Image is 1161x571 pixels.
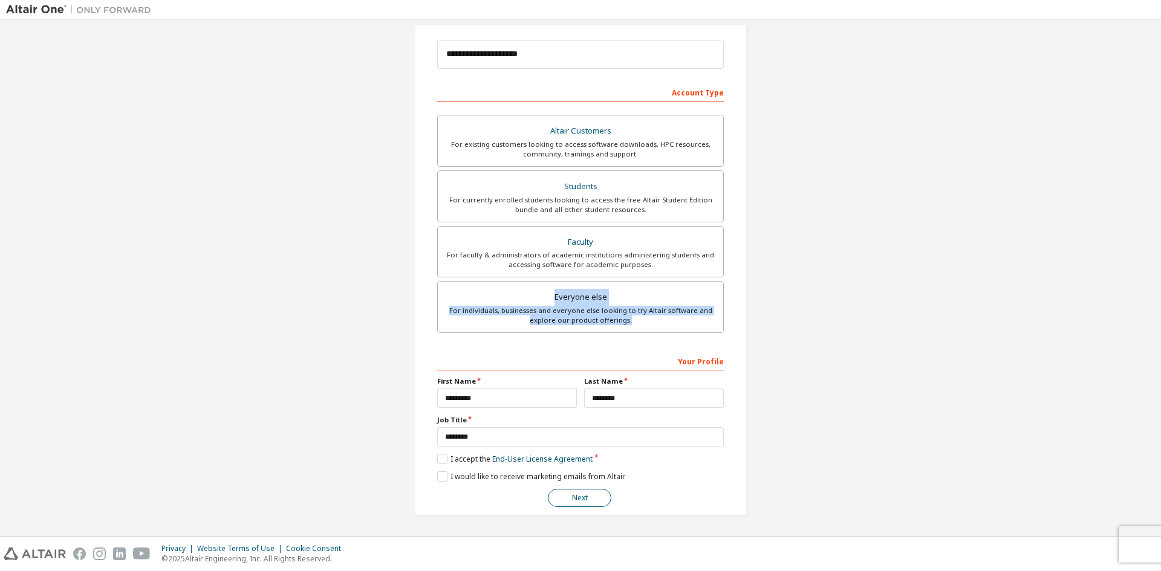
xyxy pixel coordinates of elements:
img: Altair One [6,4,157,16]
div: For faculty & administrators of academic institutions administering students and accessing softwa... [445,250,716,269]
div: For existing customers looking to access software downloads, HPC resources, community, trainings ... [445,140,716,159]
img: altair_logo.svg [4,547,66,560]
div: Your Profile [437,351,724,370]
a: End-User License Agreement [492,454,593,464]
img: linkedin.svg [113,547,126,560]
button: Next [548,489,611,507]
img: instagram.svg [93,547,106,560]
div: Students [445,178,716,195]
div: For currently enrolled students looking to access the free Altair Student Edition bundle and all ... [445,195,716,215]
label: First Name [437,376,577,386]
div: Account Type [437,82,724,102]
img: facebook.svg [73,547,86,560]
div: Website Terms of Use [197,544,286,553]
div: For individuals, businesses and everyone else looking to try Altair software and explore our prod... [445,306,716,325]
label: I accept the [437,454,593,464]
div: Everyone else [445,289,716,306]
img: youtube.svg [133,547,151,560]
div: Privacy [161,544,197,553]
div: Cookie Consent [286,544,348,553]
div: Faculty [445,234,716,251]
label: Last Name [584,376,724,386]
label: I would like to receive marketing emails from Altair [437,471,625,482]
label: Job Title [437,415,724,425]
p: © 2025 Altair Engineering, Inc. All Rights Reserved. [161,553,348,564]
div: Altair Customers [445,123,716,140]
